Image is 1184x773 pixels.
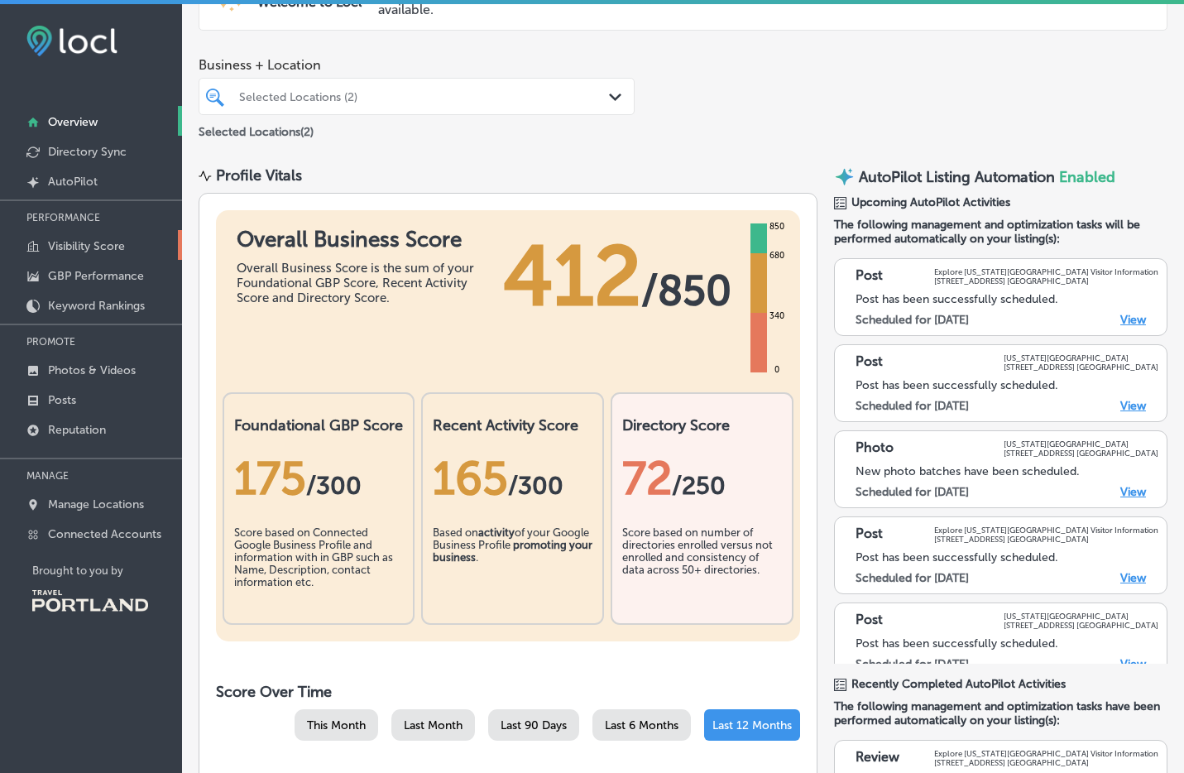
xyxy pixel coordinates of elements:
a: View [1120,399,1146,413]
span: Last 6 Months [605,718,678,732]
p: Explore [US_STATE][GEOGRAPHIC_DATA] Visitor Information [934,267,1158,276]
p: Post [856,526,883,544]
div: 340 [766,310,788,323]
div: Post has been successfully scheduled. [856,550,1158,564]
p: Photos & Videos [48,363,136,377]
span: Upcoming AutoPilot Activities [851,195,1010,209]
p: Explore [US_STATE][GEOGRAPHIC_DATA] Visitor Information [934,749,1158,758]
span: /250 [672,471,726,501]
p: Overview [48,115,98,129]
span: This Month [307,718,366,732]
img: fda3e92497d09a02dc62c9cd864e3231.png [26,26,117,56]
h2: Score Over Time [216,683,800,701]
p: AutoPilot Listing Automation [859,168,1055,186]
span: Last 12 Months [712,718,792,732]
div: 850 [766,220,788,233]
div: Score based on number of directories enrolled versus not enrolled and consistency of data across ... [622,526,782,609]
p: Post [856,353,883,372]
span: / 300 [306,471,362,501]
p: [STREET_ADDRESS] [GEOGRAPHIC_DATA] [934,276,1158,286]
p: Explore [US_STATE][GEOGRAPHIC_DATA] Visitor Information [934,526,1158,535]
div: New photo batches have been scheduled. [856,464,1158,478]
p: Review [856,749,899,767]
p: Selected Locations ( 2 ) [199,118,314,139]
label: Scheduled for [DATE] [856,657,969,671]
label: Scheduled for [DATE] [856,571,969,585]
p: [STREET_ADDRESS] [GEOGRAPHIC_DATA] [934,535,1158,544]
p: Brought to you by [32,564,182,577]
p: Directory Sync [48,145,127,159]
p: Reputation [48,423,106,437]
p: Manage Locations [48,497,144,511]
p: Visibility Score [48,239,125,253]
h2: Foundational GBP Score [234,416,403,435]
p: Post [856,612,883,630]
p: [US_STATE][GEOGRAPHIC_DATA] [1004,612,1158,621]
p: Connected Accounts [48,527,161,541]
span: The following management and optimization tasks have been performed automatically on your listing... [834,699,1167,727]
label: Scheduled for [DATE] [856,485,969,499]
div: 72 [622,451,782,506]
div: 175 [234,451,403,506]
a: View [1120,313,1146,327]
p: Keyword Rankings [48,299,145,313]
div: Overall Business Score is the sum of your Foundational GBP Score, Recent Activity Score and Direc... [237,261,485,305]
h1: Overall Business Score [237,227,485,252]
h2: Directory Score [622,416,782,435]
div: Profile Vitals [216,166,302,185]
div: Score based on Connected Google Business Profile and information with in GBP such as Name, Descri... [234,526,403,609]
p: Post [856,267,883,286]
div: Selected Locations (2) [239,89,611,103]
p: [STREET_ADDRESS] [GEOGRAPHIC_DATA] [1004,362,1158,372]
div: Based on of your Google Business Profile . [433,526,592,609]
a: View [1120,657,1146,671]
div: 165 [433,451,592,506]
p: Posts [48,393,76,407]
b: promoting your business [433,539,592,564]
p: Photo [856,439,894,458]
span: 412 [503,227,641,326]
div: 0 [771,363,783,377]
div: 680 [766,249,788,262]
p: AutoPilot [48,175,98,189]
p: GBP Performance [48,269,144,283]
span: Business + Location [199,57,635,73]
div: Post has been successfully scheduled. [856,292,1158,306]
img: Travel Portland [32,590,148,612]
b: activity [478,526,515,539]
img: autopilot-icon [834,166,855,187]
div: Post has been successfully scheduled. [856,636,1158,651]
p: [US_STATE][GEOGRAPHIC_DATA] [1004,439,1158,449]
a: View [1120,485,1146,499]
p: [STREET_ADDRESS] [GEOGRAPHIC_DATA] [1004,621,1158,630]
label: Scheduled for [DATE] [856,399,969,413]
p: [STREET_ADDRESS] [GEOGRAPHIC_DATA] [934,758,1158,767]
span: Last 90 Days [501,718,567,732]
a: View [1120,571,1146,585]
div: Post has been successfully scheduled. [856,378,1158,392]
span: Enabled [1059,168,1115,186]
span: Recently Completed AutoPilot Activities [851,677,1066,691]
label: Scheduled for [DATE] [856,313,969,327]
span: The following management and optimization tasks will be performed automatically on your listing(s): [834,218,1167,246]
p: [US_STATE][GEOGRAPHIC_DATA] [1004,353,1158,362]
p: [STREET_ADDRESS] [GEOGRAPHIC_DATA] [1004,449,1158,458]
h2: Recent Activity Score [433,416,592,435]
span: / 850 [641,266,731,315]
span: Last Month [404,718,463,732]
span: /300 [508,471,563,501]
